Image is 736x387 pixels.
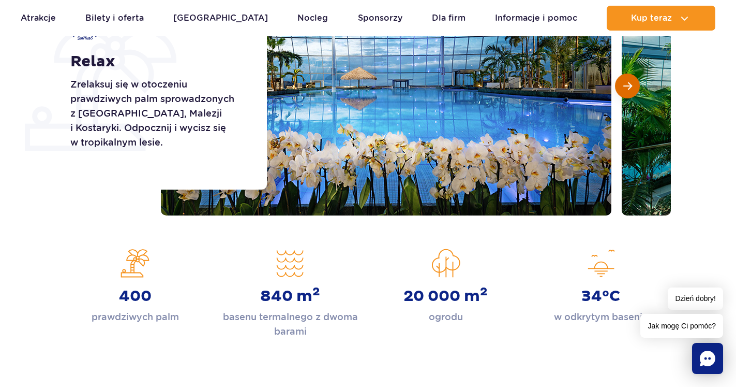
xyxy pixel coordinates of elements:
[260,287,320,306] strong: 840 m
[21,6,56,31] a: Atrakcje
[92,310,179,324] p: prawdziwych palm
[312,284,320,299] sup: 2
[85,6,144,31] a: Bilety i oferta
[358,6,402,31] a: Sponsorzy
[495,6,577,31] a: Informacje i pomoc
[631,13,672,23] span: Kup teraz
[554,310,648,324] p: w odkrytym basenie
[429,310,463,324] p: ogrodu
[615,74,640,98] button: Następny slajd
[432,6,465,31] a: Dla firm
[581,287,620,306] strong: 34°C
[668,288,723,310] span: Dzień dobry!
[607,6,715,31] button: Kup teraz
[480,284,488,299] sup: 2
[173,6,268,31] a: [GEOGRAPHIC_DATA]
[640,314,723,338] span: Jak mogę Ci pomóc?
[403,287,488,306] strong: 20 000 m
[297,6,328,31] a: Nocleg
[119,287,152,306] strong: 400
[692,343,723,374] div: Chat
[220,310,360,339] p: basenu termalnego z dwoma barami
[70,77,244,150] p: Zrelaksuj się w otoczeniu prawdziwych palm sprowadzonych z [GEOGRAPHIC_DATA], Malezji i Kostaryki...
[70,52,244,71] h1: Relax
